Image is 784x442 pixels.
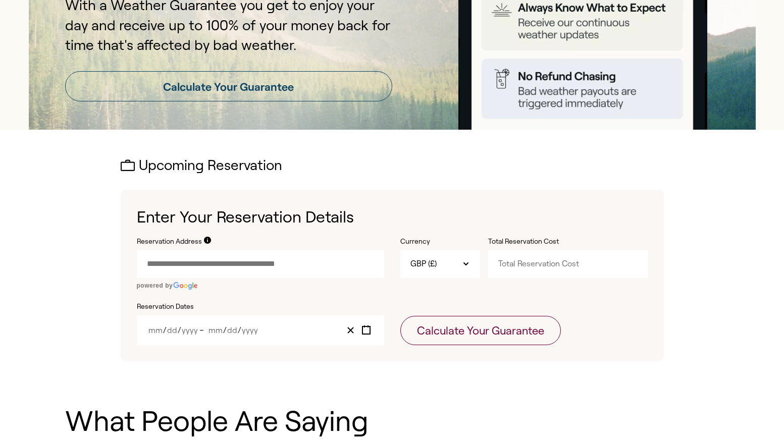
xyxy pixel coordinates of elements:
h1: What People Are Saying [65,406,719,437]
span: – [199,326,207,335]
h2: Upcoming Reservation [121,158,664,174]
label: Total Reservation Cost [488,237,589,247]
input: Day [227,326,238,335]
input: Month [208,326,223,335]
label: Reservation Dates [137,302,384,312]
button: Toggle calendar [358,323,374,337]
button: Clear value [343,323,358,337]
span: powered by [137,282,173,289]
h1: Enter Your Reservation Details [137,206,648,229]
span: / [223,326,227,335]
span: GBP (£) [410,258,437,269]
span: / [178,326,181,335]
img: Google logo [173,282,198,290]
input: Year [241,326,258,335]
input: Month [148,326,163,335]
input: Year [181,326,198,335]
input: Total Reservation Cost [488,250,648,278]
label: Reservation Address [137,237,202,247]
a: Calculate Your Guarantee [65,71,392,101]
button: Calculate Your Guarantee [400,316,561,345]
span: / [238,326,241,335]
span: / [163,326,167,335]
input: Day [167,326,178,335]
label: Currency [400,237,480,247]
